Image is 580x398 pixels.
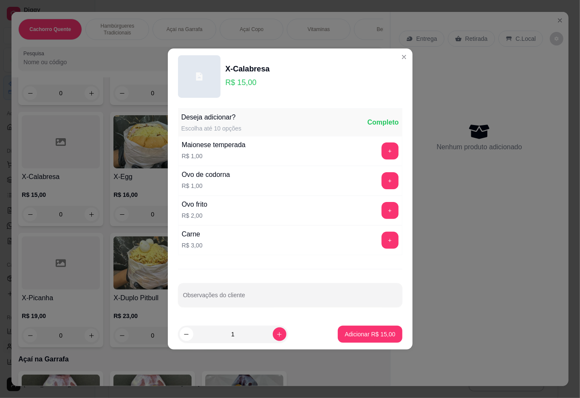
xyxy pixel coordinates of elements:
p: R$ 15,00 [226,77,270,88]
div: Deseja adicionar? [181,112,242,122]
p: R$ 1,00 [182,152,246,160]
div: Carne [182,229,203,239]
button: decrease-product-quantity [180,327,193,341]
button: add [382,142,399,159]
div: X-Calabresa [226,63,270,75]
button: add [382,202,399,219]
button: Adicionar R$ 15,00 [338,326,402,343]
p: R$ 2,00 [182,211,207,220]
button: Close [397,50,411,64]
p: R$ 1,00 [182,182,230,190]
button: add [382,172,399,189]
button: add [382,232,399,249]
button: increase-product-quantity [273,327,286,341]
div: Ovo de codorna [182,170,230,180]
div: Maionese temperada [182,140,246,150]
div: Completo [368,117,399,128]
div: Escolha até 10 opções [181,124,242,133]
p: R$ 3,00 [182,241,203,250]
div: Ovo frito [182,199,207,210]
input: Observações do cliente [183,294,397,303]
p: Adicionar R$ 15,00 [345,330,395,338]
